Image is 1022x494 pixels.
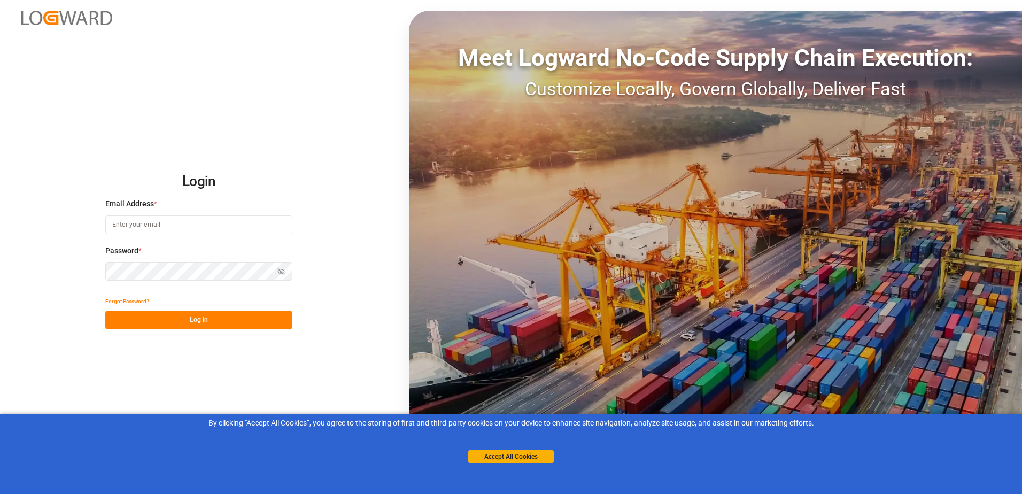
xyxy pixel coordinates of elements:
span: Email Address [105,198,154,210]
h2: Login [105,165,292,199]
div: Meet Logward No-Code Supply Chain Execution: [409,40,1022,75]
div: Customize Locally, Govern Globally, Deliver Fast [409,75,1022,103]
button: Forgot Password? [105,292,149,311]
button: Accept All Cookies [468,450,554,463]
div: By clicking "Accept All Cookies”, you agree to the storing of first and third-party cookies on yo... [7,418,1015,429]
span: Password [105,245,138,257]
input: Enter your email [105,215,292,234]
img: Logward_new_orange.png [21,11,112,25]
button: Log In [105,311,292,329]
